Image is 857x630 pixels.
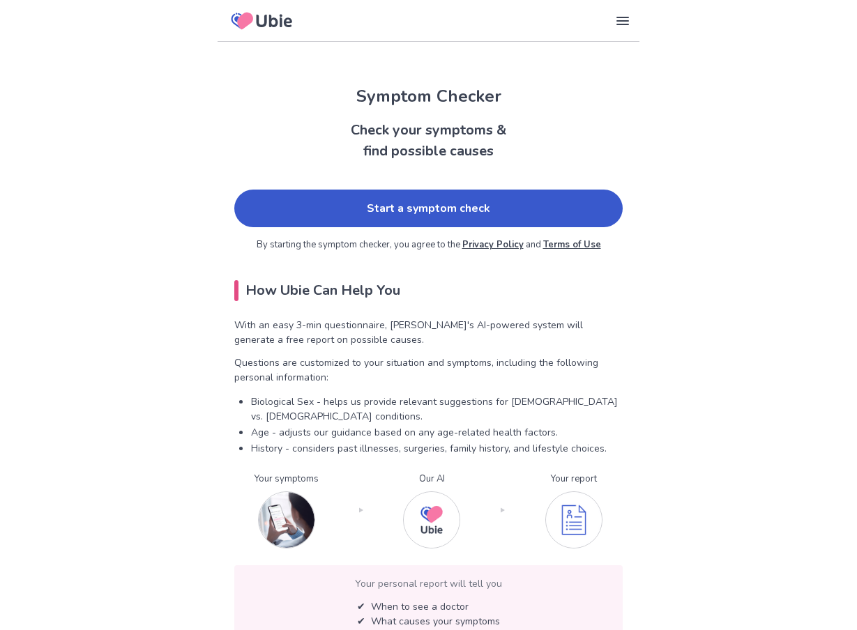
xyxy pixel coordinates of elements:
[234,280,623,301] h2: How Ubie Can Help You
[255,472,319,486] p: Your symptoms
[545,472,602,486] p: Your report
[403,472,460,486] p: Our AI
[543,238,601,251] a: Terms of Use
[251,441,623,456] p: History - considers past illnesses, surgeries, family history, and lifestyle choices.
[258,491,315,548] img: Input your symptoms
[234,318,623,347] p: With an easy 3-min questionnaire, [PERSON_NAME]'s AI-powered system will generate a free report o...
[545,491,602,548] img: You get your personalized report
[462,238,524,251] a: Privacy Policy
[403,491,460,548] img: Our AI checks your symptoms
[234,238,623,252] p: By starting the symptom checker, you agree to the and
[357,599,500,614] p: ✔ When to see a doctor
[357,614,500,629] p: ✔︎ What causes your symptoms
[234,355,623,385] p: Questions are customized to your situation and symptoms, including the following personal informa...
[218,84,639,109] h1: Symptom Checker
[234,190,623,227] a: Start a symptom check
[251,425,623,440] p: Age - adjusts our guidance based on any age-related health factors.
[218,120,639,162] h2: Check your symptoms & find possible causes
[245,576,612,591] p: Your personal report will tell you
[251,394,623,424] p: Biological Sex - helps us provide relevant suggestions for [DEMOGRAPHIC_DATA] vs. [DEMOGRAPHIC_DA...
